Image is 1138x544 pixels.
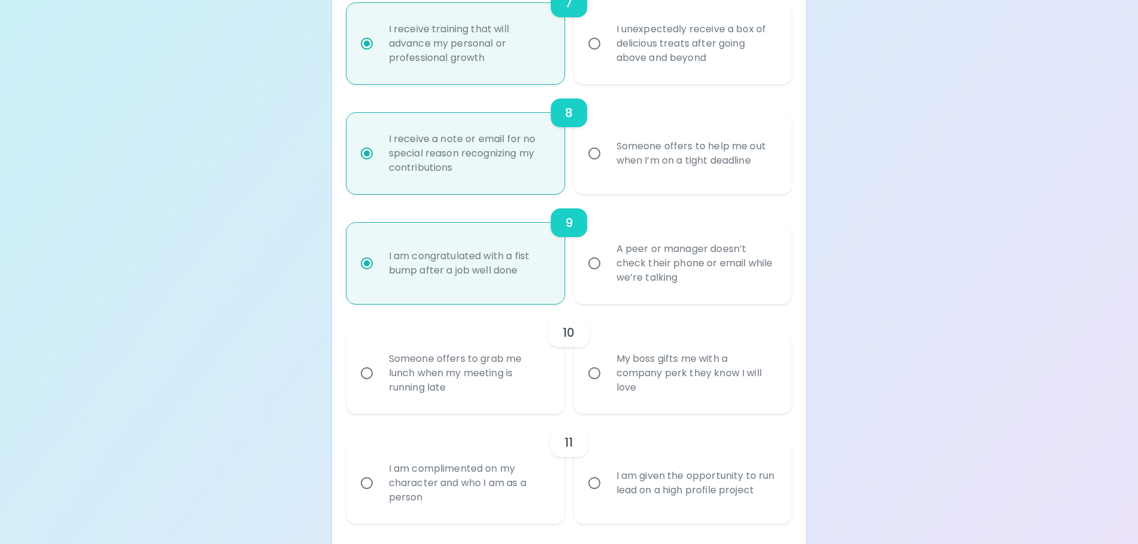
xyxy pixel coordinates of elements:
[346,194,792,304] div: choice-group-check
[379,8,558,79] div: I receive training that will advance my personal or professional growth
[379,118,558,189] div: I receive a note or email for no special reason recognizing my contributions
[565,213,573,232] h6: 9
[607,8,786,79] div: I unexpectedly receive a box of delicious treats after going above and beyond
[346,84,792,194] div: choice-group-check
[565,103,573,122] h6: 8
[565,433,573,452] h6: 11
[346,304,792,414] div: choice-group-check
[379,447,558,519] div: I am complimented on my character and who I am as a person
[346,414,792,524] div: choice-group-check
[379,235,558,292] div: I am congratulated with a fist bump after a job well done
[607,454,786,512] div: I am given the opportunity to run lead on a high profile project
[607,228,786,299] div: A peer or manager doesn’t check their phone or email while we’re talking
[607,337,786,409] div: My boss gifts me with a company perk they know I will love
[563,323,575,342] h6: 10
[379,337,558,409] div: Someone offers to grab me lunch when my meeting is running late
[607,125,786,182] div: Someone offers to help me out when I’m on a tight deadline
